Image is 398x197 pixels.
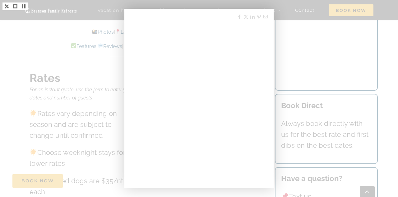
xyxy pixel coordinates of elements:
a: Share on Pinterest [257,14,261,19]
a: Enter Fullscreen (Shift+Enter) [11,2,19,10]
a: Share by Email [263,14,268,19]
a: Share on LinkedIn [250,14,255,19]
a: Share on X [243,14,248,19]
a: Share on Facebook [237,14,242,19]
a: Slideshow [19,2,28,10]
a: Press Esc to close [2,2,11,10]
